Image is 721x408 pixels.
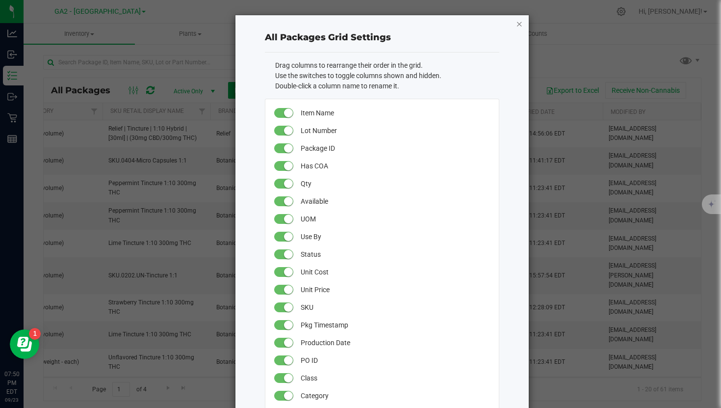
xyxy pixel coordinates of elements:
span: Lot Number [301,122,489,139]
span: Qty [301,175,489,192]
span: Unit Price [301,281,489,299]
span: UOM [301,210,489,228]
span: Use By [301,228,489,245]
div: All Packages Grid Settings [265,31,499,44]
iframe: Resource center [10,329,39,359]
span: Production Date [301,334,489,352]
span: Item Name [301,104,489,122]
span: Class [301,369,489,387]
iframe: Resource center unread badge [29,328,41,340]
span: Has COA [301,157,489,175]
span: Pkg Timestamp [301,316,489,334]
li: Use the switches to toggle columns shown and hidden. [275,71,499,81]
span: SKU [301,299,489,316]
span: Unit Cost [301,263,489,281]
span: PO ID [301,352,489,369]
li: Drag columns to rearrange their order in the grid. [275,60,499,71]
span: Available [301,192,489,210]
span: Status [301,245,489,263]
span: Category [301,387,489,405]
span: Package ID [301,139,489,157]
li: Double-click a column name to rename it. [275,81,499,91]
